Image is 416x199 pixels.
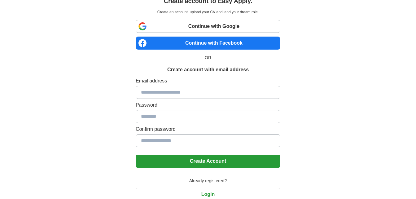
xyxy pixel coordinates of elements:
h1: Create account with email address [167,66,249,73]
label: Confirm password [136,126,280,133]
a: Login [136,192,280,197]
label: Password [136,101,280,109]
a: Continue with Google [136,20,280,33]
a: Continue with Facebook [136,37,280,50]
label: Email address [136,77,280,85]
span: Already registered? [186,178,230,184]
p: Create an account, upload your CV and land your dream role. [137,9,279,15]
span: OR [201,55,215,61]
button: Create Account [136,155,280,168]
